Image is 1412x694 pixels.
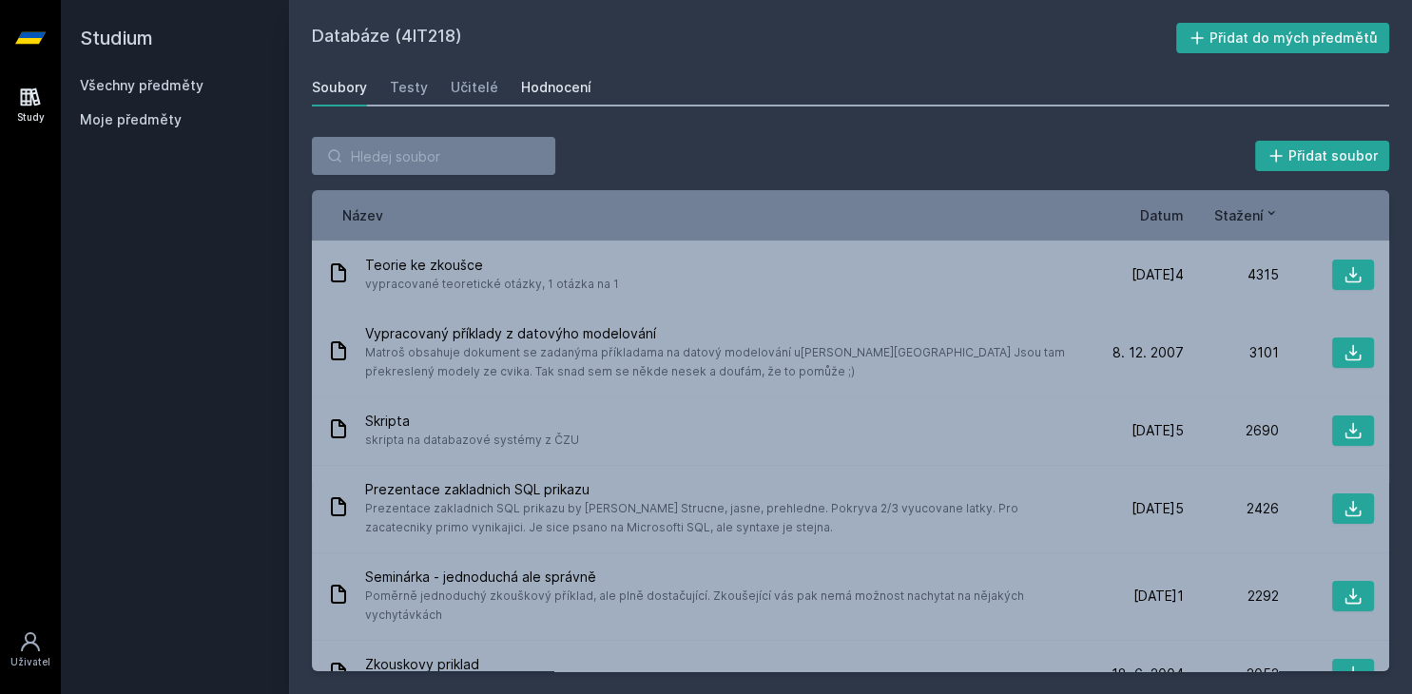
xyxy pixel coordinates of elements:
a: Hodnocení [521,68,591,106]
a: Soubory [312,68,367,106]
a: Testy [390,68,428,106]
span: Moje předměty [80,110,182,129]
a: Uživatel [4,621,57,679]
span: Matroš obsahuje dokument se zadanýma příkladama na datový modelování u[PERSON_NAME][GEOGRAPHIC_DA... [365,343,1081,381]
span: [DATE]1 [1133,587,1184,606]
button: Přidat do mých předmětů [1176,23,1390,53]
h2: Databáze (4IT218) [312,23,1176,53]
div: 2690 [1184,421,1279,440]
div: 2052 [1184,665,1279,684]
input: Hledej soubor [312,137,555,175]
span: [DATE]4 [1132,265,1184,284]
div: 2426 [1184,499,1279,518]
button: Datum [1140,205,1184,225]
span: Stažení [1214,205,1264,225]
div: Uživatel [10,655,50,669]
div: Testy [390,78,428,97]
span: [DATE]5 [1132,421,1184,440]
span: Prezentace zakladnich SQL prikazu [365,480,1081,499]
button: Přidat soubor [1255,141,1390,171]
button: Název [342,205,383,225]
a: Všechny předměty [80,77,203,93]
a: Učitelé [451,68,498,106]
span: vypracované teoretické otázky, 1 otázka na 1 [365,275,619,294]
span: 18. 6. 2004 [1112,665,1184,684]
span: Teorie ke zkoušce [365,256,619,275]
div: 2292 [1184,587,1279,606]
div: Hodnocení [521,78,591,97]
button: Stažení [1214,205,1279,225]
span: Zkouskovy priklad [365,655,568,674]
span: Vypracovaný příklady z datovýho modelování [365,324,1081,343]
span: skripta na databazové systémy z ČZU [365,431,579,450]
span: [DATE]5 [1132,499,1184,518]
span: 8. 12. 2007 [1112,343,1184,362]
div: Study [17,110,45,125]
span: Seminárka - jednoduchá ale správně [365,568,1081,587]
span: Poměrně jednoduchý zkouškový příklad, ale plně dostačující. Zkoušející vás pak nemá možnost nachy... [365,587,1081,625]
div: 4315 [1184,265,1279,284]
span: Prezentace zakladnich SQL prikazu by [PERSON_NAME] Strucne, jasne, prehledne. Pokryva 2/3 vyucova... [365,499,1081,537]
div: 3101 [1184,343,1279,362]
div: Soubory [312,78,367,97]
span: Skripta [365,412,579,431]
a: Study [4,76,57,134]
div: Učitelé [451,78,498,97]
